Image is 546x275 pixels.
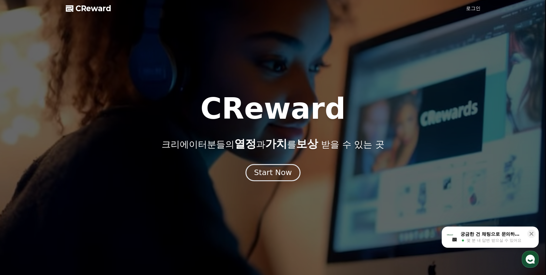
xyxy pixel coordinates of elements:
[75,4,111,13] span: CReward
[66,4,111,13] a: CReward
[94,201,101,206] span: 설정
[254,167,292,178] div: Start Now
[246,164,300,181] button: Start Now
[19,201,23,206] span: 홈
[247,171,299,176] a: Start Now
[78,192,116,207] a: 설정
[296,137,318,150] span: 보상
[40,192,78,207] a: 대화
[200,94,346,123] h1: CReward
[466,5,481,12] a: 로그인
[265,137,287,150] span: 가치
[2,192,40,207] a: 홈
[55,201,63,206] span: 대화
[162,138,384,150] p: 크리에이터분들의 과 를 받을 수 있는 곳
[234,137,256,150] span: 열정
